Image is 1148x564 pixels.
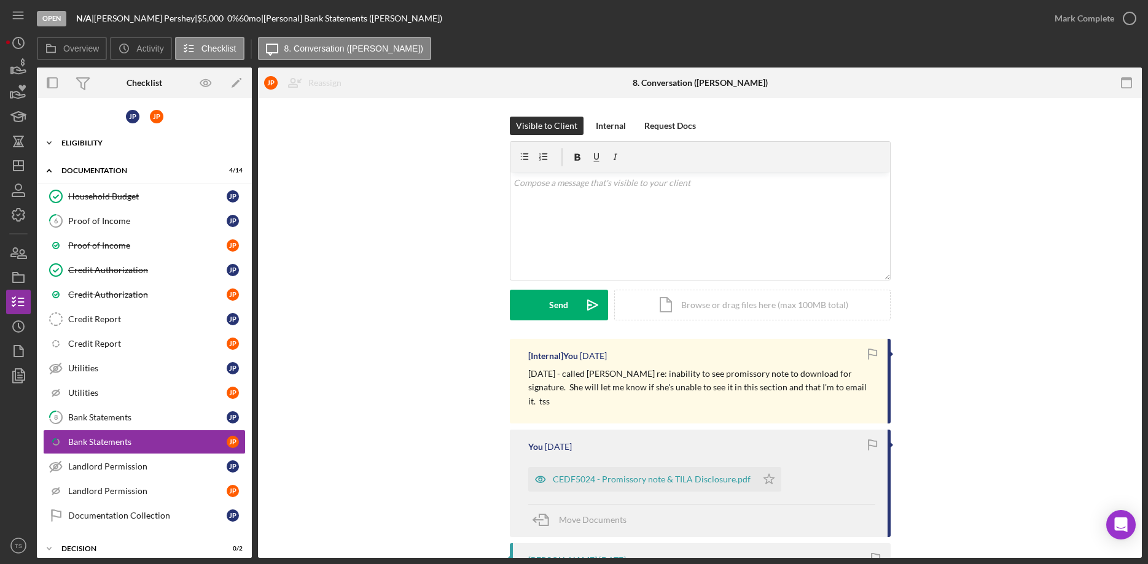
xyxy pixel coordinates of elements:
[227,14,239,23] div: 0 %
[633,78,768,88] div: 8. Conversation ([PERSON_NAME])
[127,78,162,88] div: Checklist
[227,387,239,399] div: J P
[43,405,246,430] a: 8Bank StatementsJP
[553,474,751,484] div: CEDF5024 - Promissory note & TILA Disclosure.pdf
[6,533,31,558] button: TS
[43,454,246,479] a: Landlord PermissionJP
[221,545,243,552] div: 0 / 2
[76,13,92,23] b: N/A
[68,290,227,299] div: Credit Authorization
[68,511,227,520] div: Documentation Collection
[221,167,243,174] div: 4 / 14
[201,44,236,53] label: Checklist
[68,241,227,250] div: Proof of Income
[61,167,212,174] div: DOCUMENTATION
[227,239,239,252] div: J P
[136,44,163,53] label: Activity
[227,288,239,301] div: J P
[590,117,632,135] button: Internal
[43,282,246,307] a: Credit AuthorizationJP
[68,437,227,447] div: Bank Statements
[68,388,227,398] div: Utilities
[264,76,278,90] div: J P
[63,44,99,53] label: Overview
[68,339,227,349] div: Credit Report
[15,543,22,549] text: TS
[227,411,239,423] div: J P
[68,363,227,373] div: Utilities
[227,509,239,522] div: J P
[227,190,239,203] div: J P
[150,110,163,123] div: J P
[175,37,244,60] button: Checklist
[76,14,94,23] div: |
[528,442,543,452] div: You
[61,139,236,147] div: ELIGIBILITY
[43,356,246,381] a: UtilitiesJP
[43,430,246,454] a: Bank StatementsJP
[227,313,239,325] div: J P
[43,258,246,282] a: Credit AuthorizationJP
[43,503,246,528] a: Documentation CollectionJP
[1055,6,1114,31] div: Mark Complete
[68,216,227,226] div: Proof of Income
[1106,510,1136,539] div: Open Intercom Messenger
[239,14,261,23] div: 60 mo
[284,44,423,53] label: 8. Conversation ([PERSON_NAME])
[43,233,246,258] a: Proof of IncomeJP
[43,307,246,331] a: Credit ReportJP
[528,467,781,492] button: CEDF5024 - Promissory note & TILA Disclosure.pdf
[94,14,197,23] div: [PERSON_NAME] Pershey |
[227,264,239,276] div: J P
[545,442,572,452] time: 2025-09-03 14:22
[308,71,342,95] div: Reassign
[516,117,577,135] div: Visible to Client
[68,462,227,471] div: Landlord Permission
[227,215,239,227] div: J P
[528,351,578,361] div: [Internal] You
[43,479,246,503] a: Landlord PermissionJP
[528,504,639,535] button: Move Documents
[126,110,139,123] div: J P
[510,290,608,320] button: Send
[110,37,171,60] button: Activity
[261,14,442,23] div: | [Personal] Bank Statements ([PERSON_NAME])
[528,367,875,408] p: [DATE] - called [PERSON_NAME] re: inability to see promissory note to download for signature. She...
[197,13,224,23] span: $5,000
[43,209,246,233] a: 6Proof of IncomeJP
[68,486,227,496] div: Landlord Permission
[596,117,626,135] div: Internal
[43,331,246,356] a: Credit ReportJP
[510,117,584,135] button: Visible to Client
[227,338,239,350] div: J P
[54,413,58,421] tspan: 8
[37,11,66,26] div: Open
[227,460,239,473] div: J P
[61,545,212,552] div: DECISION
[580,351,607,361] time: 2025-09-03 14:24
[258,71,354,95] button: JPReassign
[43,184,246,209] a: Household BudgetJP
[68,191,227,201] div: Household Budget
[227,436,239,448] div: J P
[227,485,239,497] div: J P
[37,37,107,60] button: Overview
[68,412,227,422] div: Bank Statements
[549,290,568,320] div: Send
[638,117,702,135] button: Request Docs
[43,381,246,405] a: UtilitiesJP
[227,362,239,374] div: J P
[68,314,227,324] div: Credit Report
[258,37,431,60] button: 8. Conversation ([PERSON_NAME])
[559,514,627,525] span: Move Documents
[68,265,227,275] div: Credit Authorization
[1042,6,1142,31] button: Mark Complete
[54,217,58,225] tspan: 6
[644,117,696,135] div: Request Docs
